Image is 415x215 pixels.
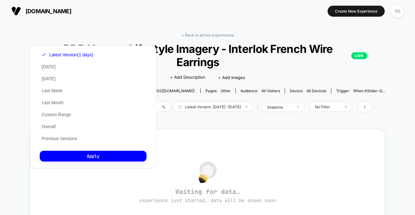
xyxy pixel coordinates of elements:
[345,106,347,107] img: end
[40,52,95,58] button: Latest Version(1 days)
[174,103,252,111] span: Latest Version: [DATE] - [DATE]
[205,88,231,93] div: Pages:
[181,33,234,37] a: < Back to all live experiences
[261,88,280,93] span: All Visitors
[41,188,374,204] span: Waiting for data…
[240,88,280,93] div: Audience:
[218,75,245,80] span: + Add Images
[40,151,146,161] button: Apply
[267,105,292,110] div: sessions
[26,8,71,14] span: [DOMAIN_NAME]
[285,88,331,93] span: Device:
[9,6,73,16] button: [DOMAIN_NAME]
[336,88,385,93] div: Trigger:
[351,52,367,59] p: LIVE
[40,112,73,117] button: Custom Range
[391,5,404,17] div: RQ
[246,106,248,107] img: end
[328,6,385,17] button: Create New Experience
[170,74,205,81] span: + Add Description
[40,76,57,82] button: [DATE]
[256,103,262,112] span: |
[353,88,385,93] span: When #Slider-G...
[389,5,406,18] button: RQ
[40,136,79,141] button: Previous Versions
[306,88,326,93] span: all devices
[221,88,231,93] span: other
[40,124,57,129] button: Overall
[11,6,21,16] img: Visually logo
[40,88,64,93] button: Last Week
[139,197,276,204] span: experience just started, data will be shown soon
[48,42,367,69] span: PDP Hero vs Lifestyle Imagery - Interlok French Wire Earrings
[315,105,340,109] div: No Filter
[178,105,182,108] img: calendar
[199,161,217,183] img: no_data
[40,64,57,70] button: [DATE]
[40,100,65,105] button: Last Month
[297,106,299,108] img: end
